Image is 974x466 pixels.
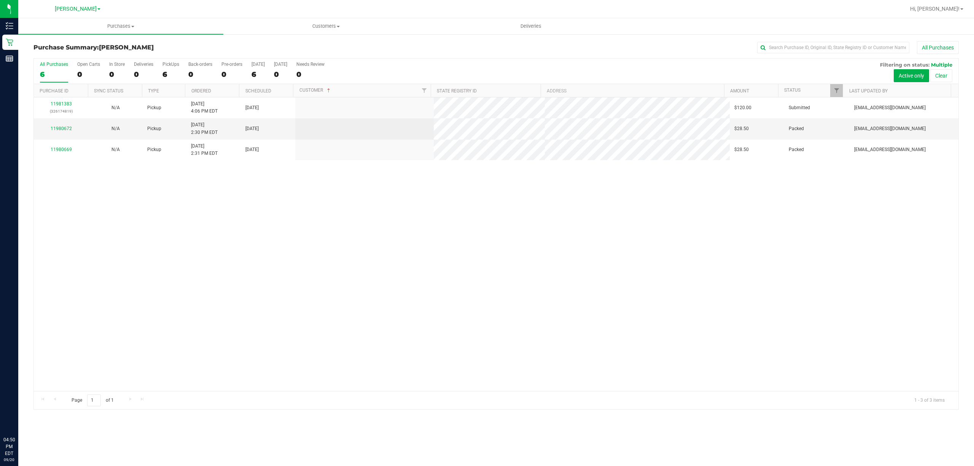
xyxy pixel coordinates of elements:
[908,394,951,406] span: 1 - 3 of 3 items
[188,70,212,79] div: 0
[418,84,431,97] a: Filter
[245,88,271,94] a: Scheduled
[854,146,926,153] span: [EMAIL_ADDRESS][DOMAIN_NAME]
[784,87,801,93] a: Status
[51,126,72,131] a: 11980672
[134,62,153,67] div: Deliveries
[65,394,120,406] span: Page of 1
[854,104,926,111] span: [EMAIL_ADDRESS][DOMAIN_NAME]
[245,146,259,153] span: [DATE]
[789,125,804,132] span: Packed
[917,41,959,54] button: All Purchases
[40,62,68,67] div: All Purchases
[111,104,120,111] button: N/A
[94,88,123,94] a: Sync Status
[296,62,325,67] div: Needs Review
[134,70,153,79] div: 0
[734,104,751,111] span: $120.00
[147,104,161,111] span: Pickup
[148,88,159,94] a: Type
[51,147,72,152] a: 11980669
[191,143,218,157] span: [DATE] 2:31 PM EDT
[8,405,30,428] iframe: Resource center
[87,394,101,406] input: 1
[77,62,100,67] div: Open Carts
[111,125,120,132] button: N/A
[931,62,952,68] span: Multiple
[224,23,428,30] span: Customers
[191,100,218,115] span: [DATE] 4:06 PM EDT
[854,125,926,132] span: [EMAIL_ADDRESS][DOMAIN_NAME]
[274,62,287,67] div: [DATE]
[221,62,242,67] div: Pre-orders
[38,108,84,115] p: (326174819)
[99,44,154,51] span: [PERSON_NAME]
[428,18,633,34] a: Deliveries
[111,147,120,152] span: Not Applicable
[296,70,325,79] div: 0
[77,70,100,79] div: 0
[111,126,120,131] span: Not Applicable
[757,42,909,53] input: Search Purchase ID, Original ID, State Registry ID or Customer Name...
[789,104,810,111] span: Submitted
[40,88,68,94] a: Purchase ID
[162,70,179,79] div: 6
[191,88,211,94] a: Ordered
[437,88,477,94] a: State Registry ID
[251,62,265,67] div: [DATE]
[245,104,259,111] span: [DATE]
[147,146,161,153] span: Pickup
[734,125,749,132] span: $28.50
[51,101,72,107] a: 11981383
[147,125,161,132] span: Pickup
[188,62,212,67] div: Back-orders
[109,70,125,79] div: 0
[510,23,552,30] span: Deliveries
[6,38,13,46] inline-svg: Retail
[299,87,332,93] a: Customer
[251,70,265,79] div: 6
[830,84,843,97] a: Filter
[541,84,724,97] th: Address
[730,88,749,94] a: Amount
[6,22,13,30] inline-svg: Inventory
[849,88,888,94] a: Last Updated By
[880,62,929,68] span: Filtering on status:
[111,146,120,153] button: N/A
[33,44,342,51] h3: Purchase Summary:
[40,70,68,79] div: 6
[789,146,804,153] span: Packed
[18,23,223,30] span: Purchases
[162,62,179,67] div: PickUps
[274,70,287,79] div: 0
[3,436,15,457] p: 04:50 PM EDT
[245,125,259,132] span: [DATE]
[109,62,125,67] div: In Store
[734,146,749,153] span: $28.50
[55,6,97,12] span: [PERSON_NAME]
[3,457,15,463] p: 09/20
[111,105,120,110] span: Not Applicable
[894,69,929,82] button: Active only
[221,70,242,79] div: 0
[18,18,223,34] a: Purchases
[191,121,218,136] span: [DATE] 2:30 PM EDT
[930,69,952,82] button: Clear
[910,6,960,12] span: Hi, [PERSON_NAME]!
[223,18,428,34] a: Customers
[6,55,13,62] inline-svg: Reports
